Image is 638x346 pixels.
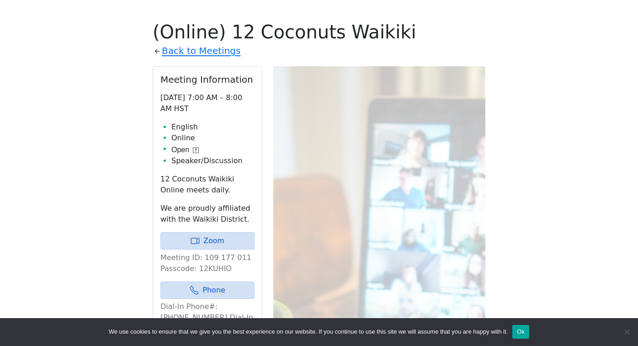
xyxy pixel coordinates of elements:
[162,43,240,59] a: Back to Meetings
[622,327,631,336] span: No
[160,174,255,196] p: 12 Coconuts Waikiki Online meets daily.
[160,282,255,299] a: Phone
[512,325,529,339] button: Ok
[153,21,485,43] h1: (Online) 12 Coconuts Waikiki
[160,203,255,225] p: We are proudly affiliated with the Waikiki District.
[171,133,255,144] li: Online
[171,144,199,155] button: Open
[109,327,508,336] span: We use cookies to ensure that we give you the best experience on our website. If you continue to ...
[171,122,255,133] li: English
[160,252,255,274] p: Meeting ID: 109 177 011 Passcode: 12KUHIO
[160,74,255,85] h2: Meeting Information
[171,144,189,155] span: Open
[171,155,255,166] li: Speaker/Discussion
[160,92,255,114] p: [DATE] 7:00 AM – 8:00 AM HST
[160,301,255,334] p: Dial-In Phone#: [PHONE_NUMBER] Dial-In Passcode: 325011
[160,232,255,250] a: Zoom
